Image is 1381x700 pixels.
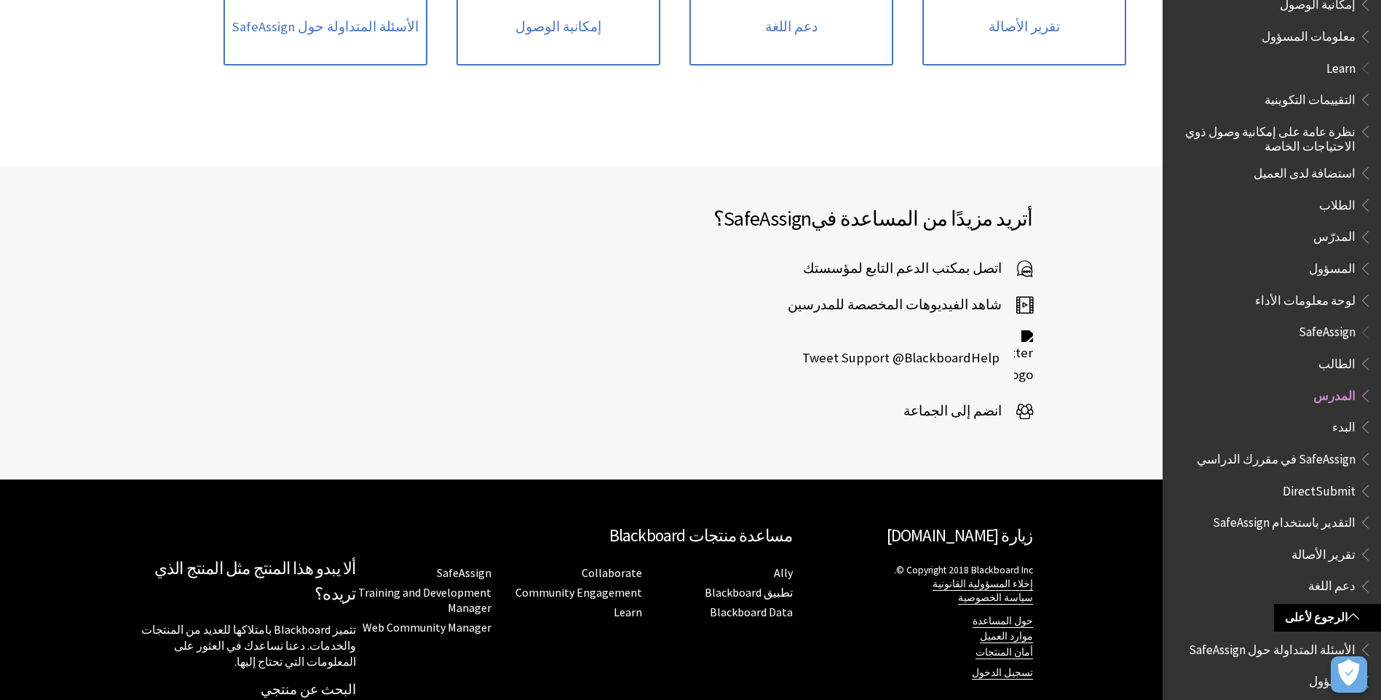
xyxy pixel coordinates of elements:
span: المسؤول [1309,256,1356,276]
span: شاهد الفيديوهات المخصصة للمدرسين [788,294,1016,316]
span: Learn [1326,56,1356,76]
nav: Book outline for Blackboard SafeAssign [1171,320,1372,694]
a: تسجيل الدخول [972,667,1033,680]
span: استضافة لدى العميل [1254,161,1356,180]
span: المدرس [1313,383,1356,403]
p: تتميز Blackboard بامتلاكها للعديد من المنتجات والخدمات. دعنا نساعدك في العثور على المعلومات التي ... [130,621,356,670]
span: المسؤول [1309,669,1356,689]
span: انضم إلى الجماعة [903,400,1016,422]
span: SafeAssign في مقررك الدراسي [1197,447,1356,466]
span: SafeAssign [1299,320,1356,340]
span: معلومات المسؤول [1262,24,1356,44]
a: سياسة الخصوصية [958,592,1033,605]
span: SafeAssign [724,205,811,231]
span: اتصل بمكتب الدعم التابع لمؤسستك [803,258,1016,279]
a: زيارة [DOMAIN_NAME] [887,525,1033,546]
a: Community Engagement [515,585,642,600]
span: نظرة عامة على إمكانية وصول ذوي الاحتياجات الخاصة [1180,119,1356,154]
a: أمان المنتجات [976,646,1033,659]
a: Collaborate [582,565,642,581]
a: Blackboard Data [710,605,793,620]
a: إخلاء المسؤولية القانونية [933,578,1033,591]
span: التقييمات التكوينية [1265,87,1356,107]
p: ‎© Copyright 2018 Blackboard Inc. [807,563,1033,605]
a: شاهد الفيديوهات المخصصة للمدرسين [788,294,1033,316]
span: تقرير الأصالة [1291,542,1356,562]
h2: أتريد مزيدًا من المساعدة في ؟ [582,203,1033,234]
h2: ألا يبدو هذا المنتج مثل المنتج الذي تريده؟ [130,556,356,607]
span: DirectSubmit [1283,479,1356,498]
a: حول المساعدة [973,615,1033,628]
a: Twitter logo Tweet Support @BlackboardHelp [802,330,1033,386]
span: الطالب [1318,351,1356,371]
span: الأسئلة المتداولة حول SafeAssign [1189,637,1356,657]
a: Web Community Manager [363,620,491,635]
span: المدرّس [1313,225,1356,244]
span: دعم اللغة [1308,574,1356,594]
a: Training and Development Manager [358,585,491,616]
span: التقدير باستخدام SafeAssign [1213,510,1356,530]
a: البحث عن منتجي [261,681,356,698]
span: الطلاب [1319,193,1356,212]
button: فتح التفضيلات [1331,656,1367,693]
a: SafeAssign [437,565,491,581]
a: انضم إلى الجماعة [903,400,1033,422]
a: موارد العميل [980,630,1033,643]
a: Ally [774,565,793,581]
span: البدء [1332,415,1356,434]
a: اتصل بمكتب الدعم التابع لمؤسستك [803,258,1033,279]
img: Twitter logo [1014,330,1033,386]
span: Tweet Support @BlackboardHelp [802,347,1014,369]
a: الرجوع لأعلى [1274,604,1381,631]
span: لوحة معلومات الأداء [1255,288,1356,308]
nav: Book outline for Blackboard Learn Help [1171,56,1372,313]
h2: مساعدة منتجات Blackboard [356,523,793,549]
a: تطبيق Blackboard [705,585,793,600]
a: Learn [614,605,642,620]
